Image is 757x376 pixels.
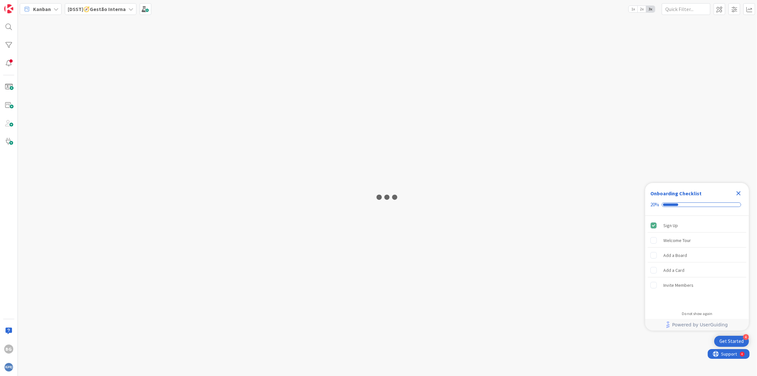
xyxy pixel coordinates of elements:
[650,202,744,208] div: Checklist progress: 20%
[4,4,13,13] img: Visit kanbanzone.com
[645,183,749,331] div: Checklist Container
[719,338,744,345] div: Get Started
[663,281,693,289] div: Invite Members
[648,233,746,248] div: Welcome Tour is incomplete.
[650,202,659,208] div: 20%
[682,311,712,316] div: Do not show again
[650,189,702,197] div: Onboarding Checklist
[637,6,646,12] span: 2x
[743,334,749,340] div: 4
[648,263,746,277] div: Add a Card is incomplete.
[672,321,728,329] span: Powered by UserGuiding
[648,248,746,262] div: Add a Board is incomplete.
[663,266,684,274] div: Add a Card
[714,336,749,347] div: Open Get Started checklist, remaining modules: 4
[663,237,691,244] div: Welcome Tour
[648,218,746,233] div: Sign Up is complete.
[645,216,749,307] div: Checklist items
[14,1,29,9] span: Support
[646,6,655,12] span: 3x
[629,6,637,12] span: 1x
[645,319,749,331] div: Footer
[4,363,13,372] img: avatar
[34,3,35,8] div: 4
[4,345,13,354] div: BG
[662,3,710,15] input: Quick Filter...
[68,6,126,12] b: [DSST]🧭Gestão Interna
[33,5,51,13] span: Kanban
[663,251,687,259] div: Add a Board
[733,188,744,199] div: Close Checklist
[648,319,746,331] a: Powered by UserGuiding
[648,278,746,292] div: Invite Members is incomplete.
[663,222,678,229] div: Sign Up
